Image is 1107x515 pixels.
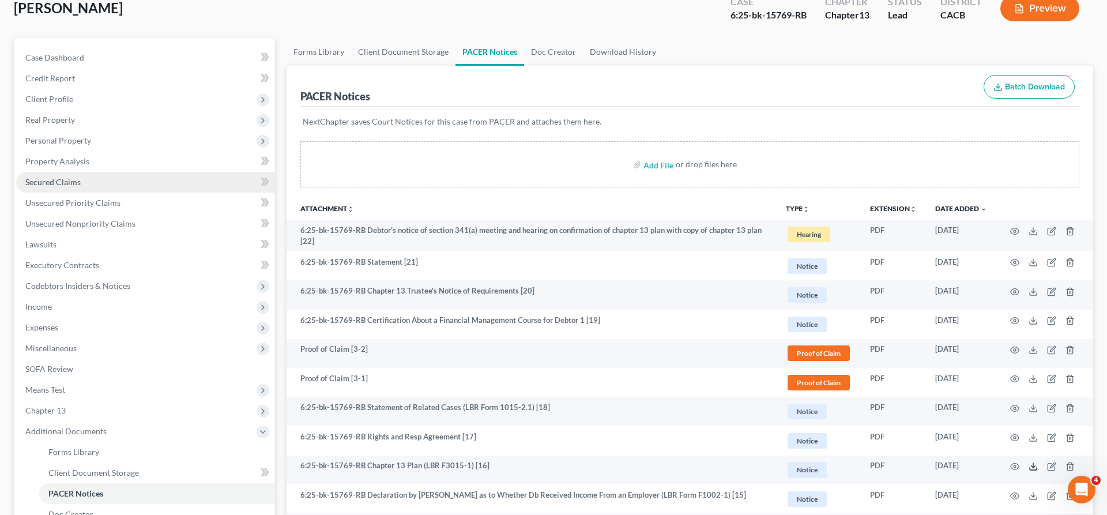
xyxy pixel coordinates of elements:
[861,220,926,251] td: PDF
[287,484,777,514] td: 6:25-bk-15769-RB Declaration by [PERSON_NAME] as to Whether Db Received Income From an Employer (...
[1068,476,1095,503] iframe: Intercom live chat
[788,462,827,478] span: Notice
[926,280,996,310] td: [DATE]
[935,204,987,213] a: Date Added expand_more
[788,491,827,507] span: Notice
[788,433,827,449] span: Notice
[25,426,107,436] span: Additional Documents
[25,52,84,62] span: Case Dashboard
[788,287,827,303] span: Notice
[861,456,926,485] td: PDF
[16,359,275,379] a: SOFA Review
[48,447,99,457] span: Forms Library
[16,213,275,234] a: Unsecured Nonpriority Claims
[48,488,103,498] span: PACER Notices
[39,463,275,483] a: Client Document Storage
[926,484,996,514] td: [DATE]
[786,460,852,479] a: Notice
[888,9,922,22] div: Lead
[287,220,777,251] td: 6:25-bk-15769-RB Debtor's notice of section 341(a) meeting and hearing on confirmation of chapter...
[287,426,777,456] td: 6:25-bk-15769-RB Rights and Resp Agreement [17]
[16,193,275,213] a: Unsecured Priority Claims
[524,38,583,66] a: Doc Creator
[16,255,275,276] a: Executory Contracts
[16,234,275,255] a: Lawsuits
[926,220,996,251] td: [DATE]
[870,204,917,213] a: Extensionunfold_more
[25,73,75,83] span: Credit Report
[287,251,777,281] td: 6:25-bk-15769-RB Statement [21]
[25,281,130,291] span: Codebtors Insiders & Notices
[25,302,52,311] span: Income
[788,404,827,419] span: Notice
[980,206,987,213] i: expand_more
[861,339,926,369] td: PDF
[25,343,77,353] span: Miscellaneous
[926,251,996,281] td: [DATE]
[803,206,809,213] i: unfold_more
[39,442,275,463] a: Forms Library
[25,156,89,166] span: Property Analysis
[786,431,852,450] a: Notice
[825,9,869,22] div: Chapter
[287,456,777,485] td: 6:25-bk-15769-RB Chapter 13 Plan (LBR F3015-1) [16]
[25,405,66,415] span: Chapter 13
[287,339,777,369] td: Proof of Claim [3-2]
[786,373,852,392] a: Proof of Claim
[39,483,275,504] a: PACER Notices
[861,397,926,427] td: PDF
[786,205,809,213] button: TYPEunfold_more
[287,310,777,339] td: 6:25-bk-15769-RB Certification About a Financial Management Course for Debtor 1 [19]
[926,426,996,456] td: [DATE]
[16,68,275,89] a: Credit Report
[786,315,852,334] a: Notice
[25,94,73,104] span: Client Profile
[861,280,926,310] td: PDF
[786,402,852,421] a: Notice
[859,9,869,20] span: 13
[347,206,354,213] i: unfold_more
[786,285,852,305] a: Notice
[1005,82,1065,92] span: Batch Download
[861,310,926,339] td: PDF
[300,89,370,103] div: PACER Notices
[861,368,926,397] td: PDF
[861,484,926,514] td: PDF
[25,177,81,187] span: Secured Claims
[25,115,75,125] span: Real Property
[16,151,275,172] a: Property Analysis
[926,339,996,369] td: [DATE]
[1091,476,1101,485] span: 4
[926,397,996,427] td: [DATE]
[926,456,996,485] td: [DATE]
[25,239,57,249] span: Lawsuits
[861,426,926,456] td: PDF
[16,172,275,193] a: Secured Claims
[786,490,852,509] a: Notice
[25,198,121,208] span: Unsecured Priority Claims
[25,219,135,228] span: Unsecured Nonpriority Claims
[303,116,1077,127] p: NextChapter saves Court Notices for this case from PACER and attaches them here.
[926,368,996,397] td: [DATE]
[351,38,455,66] a: Client Document Storage
[786,257,852,276] a: Notice
[676,159,737,170] div: or drop files here
[984,75,1075,99] button: Batch Download
[287,368,777,397] td: Proof of Claim [3-1]
[786,344,852,363] a: Proof of Claim
[861,251,926,281] td: PDF
[25,385,65,394] span: Means Test
[300,204,354,213] a: Attachmentunfold_more
[788,345,850,361] span: Proof of Claim
[788,317,827,332] span: Notice
[940,9,982,22] div: CACB
[788,227,830,242] span: Hearing
[583,38,663,66] a: Download History
[48,468,139,478] span: Client Document Storage
[455,38,524,66] a: PACER Notices
[287,280,777,310] td: 6:25-bk-15769-RB Chapter 13 Trustee's Notice of Requirements [20]
[25,364,73,374] span: SOFA Review
[25,322,58,332] span: Expenses
[786,225,852,244] a: Hearing
[287,397,777,427] td: 6:25-bk-15769-RB Statement of Related Cases (LBR Form 1015-2.1) [18]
